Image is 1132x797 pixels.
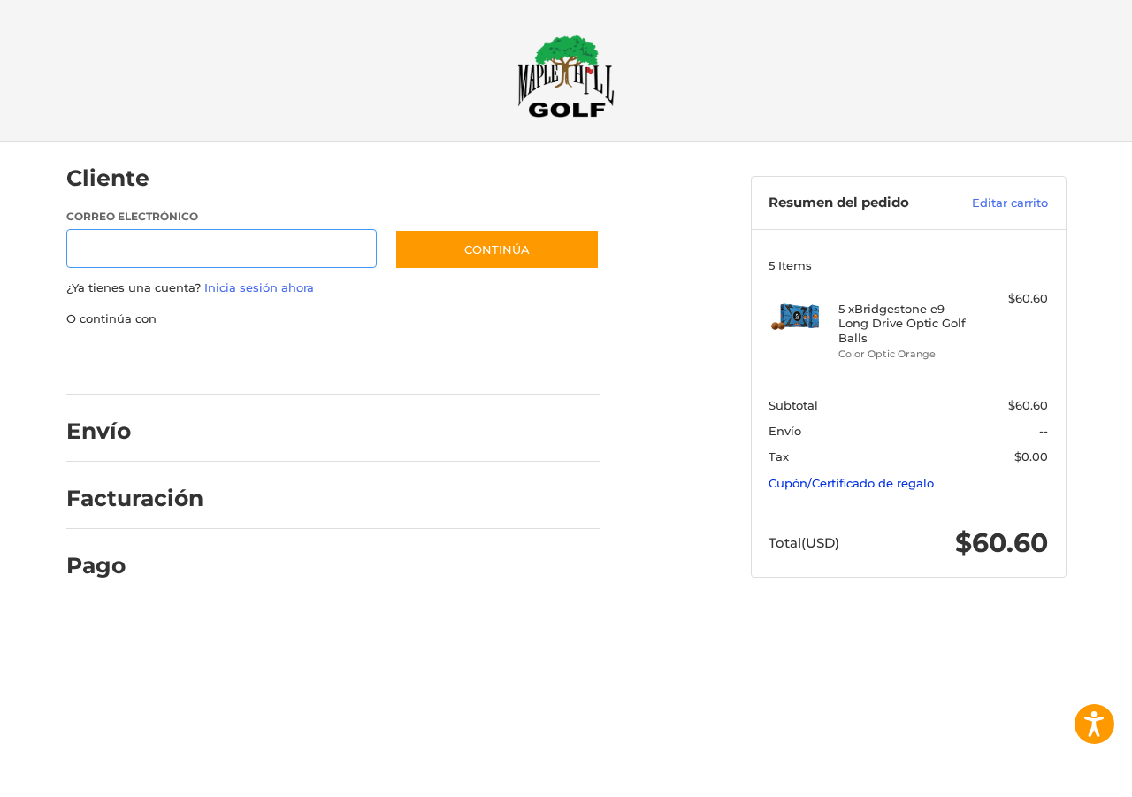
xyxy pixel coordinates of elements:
span: -- [1039,424,1048,438]
span: Envío [769,424,801,438]
li: Color Optic Orange [838,347,974,362]
a: Inicia sesión ahora [204,280,314,295]
a: Editar carrito [950,195,1048,212]
div: $60.60 [978,290,1048,308]
h2: Pago [66,552,170,579]
h3: Resumen del pedido [769,195,950,212]
img: Maple Hill Golf [517,34,615,118]
p: O continúa con [66,310,600,328]
button: Continúa [394,229,600,270]
span: $60.60 [1008,398,1048,412]
span: Total (USD) [769,534,839,551]
label: Correo electrónico [66,209,378,225]
span: Subtotal [769,398,818,412]
span: $60.60 [955,526,1048,559]
a: Cupón/Certificado de regalo [769,476,934,490]
h3: 5 Items [769,258,1048,272]
h4: 5 x Bridgestone e9 Long Drive Optic Golf Balls [838,302,974,345]
h2: Cliente [66,165,170,192]
span: Tax [769,449,789,464]
iframe: PayPal-paypal [60,345,193,377]
h2: Envío [66,418,170,445]
h2: Facturación [66,485,203,512]
span: $0.00 [1014,449,1048,464]
p: ¿Ya tienes una cuenta? [66,280,600,297]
